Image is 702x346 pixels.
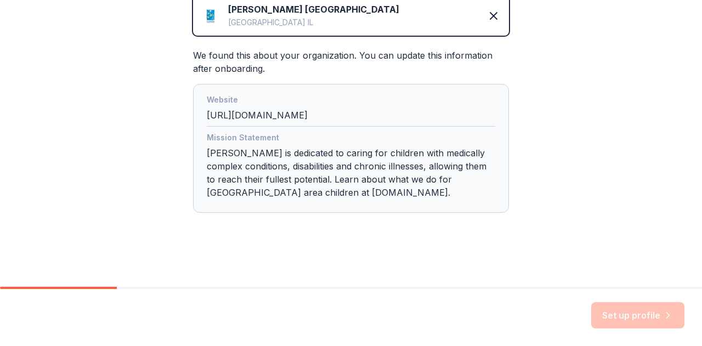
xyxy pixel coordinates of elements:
[207,131,495,203] div: [PERSON_NAME] is dedicated to caring for children with medically complex conditions, disabilities...
[207,131,495,146] div: Mission Statement
[228,16,399,29] div: [GEOGRAPHIC_DATA] IL
[228,3,399,16] div: [PERSON_NAME] [GEOGRAPHIC_DATA]
[193,49,509,213] div: We found this about your organization. You can update this information after onboarding.
[207,93,495,127] div: [URL][DOMAIN_NAME]
[207,93,495,109] div: Website
[202,7,219,25] img: Icon for La Rabida Children's Hospital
